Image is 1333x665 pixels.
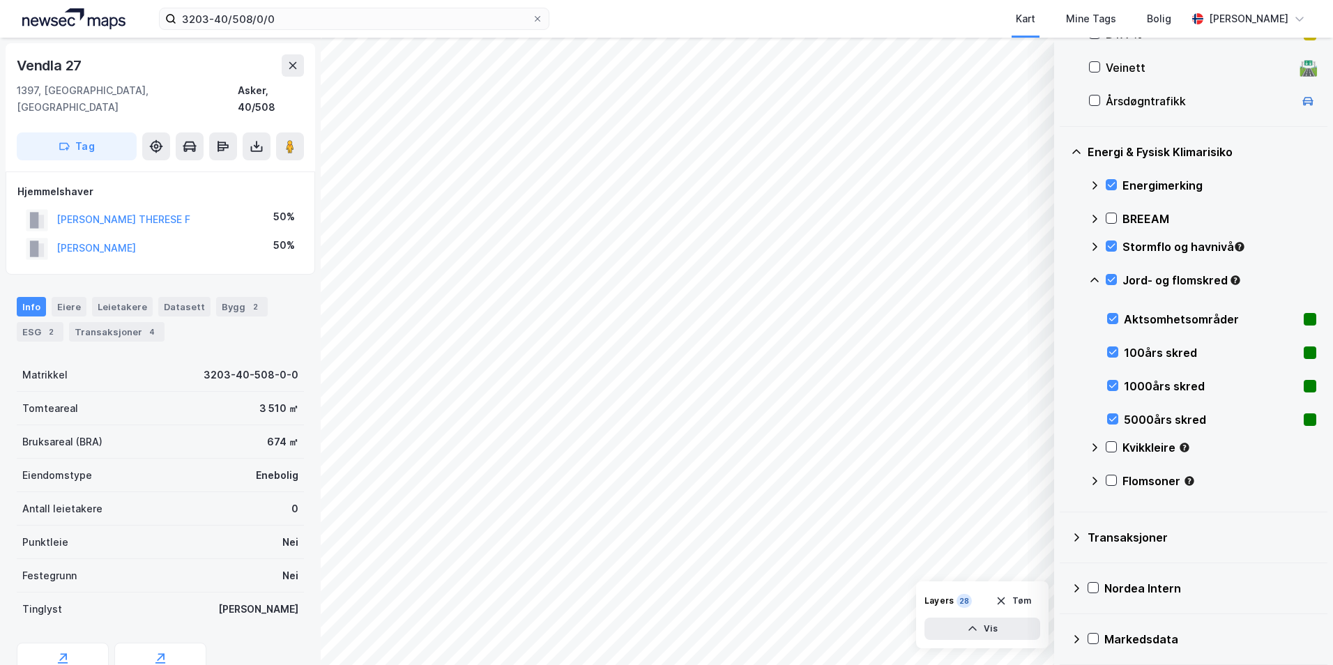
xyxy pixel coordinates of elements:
[17,132,137,160] button: Tag
[52,297,86,316] div: Eiere
[291,500,298,517] div: 0
[1106,93,1294,109] div: Årsdøgntrafikk
[44,325,58,339] div: 2
[273,237,295,254] div: 50%
[1122,177,1316,194] div: Energimerking
[1088,144,1316,160] div: Energi & Fysisk Klimarisiko
[1016,10,1035,27] div: Kart
[1122,272,1316,289] div: Jord- og flomskred
[256,467,298,484] div: Enebolig
[1104,631,1316,648] div: Markedsdata
[69,322,165,342] div: Transaksjoner
[17,183,303,200] div: Hjemmelshaver
[282,567,298,584] div: Nei
[22,367,68,383] div: Matrikkel
[273,208,295,225] div: 50%
[248,300,262,314] div: 2
[987,590,1040,612] button: Tøm
[1088,529,1316,546] div: Transaksjoner
[218,601,298,618] div: [PERSON_NAME]
[1104,580,1316,597] div: Nordea Intern
[22,434,102,450] div: Bruksareal (BRA)
[1183,475,1196,487] div: Tooltip anchor
[267,434,298,450] div: 674 ㎡
[22,8,125,29] img: logo.a4113a55bc3d86da70a041830d287a7e.svg
[1124,344,1298,361] div: 100års skred
[1178,441,1191,454] div: Tooltip anchor
[22,500,102,517] div: Antall leietakere
[1124,311,1298,328] div: Aktsomhetsområder
[282,534,298,551] div: Nei
[1106,59,1294,76] div: Veinett
[1066,10,1116,27] div: Mine Tags
[957,594,972,608] div: 28
[1122,238,1316,255] div: Stormflo og havnivå
[1147,10,1171,27] div: Bolig
[924,595,954,606] div: Layers
[145,325,159,339] div: 4
[1229,274,1242,286] div: Tooltip anchor
[259,400,298,417] div: 3 510 ㎡
[216,297,268,316] div: Bygg
[17,54,84,77] div: Vendla 27
[924,618,1040,640] button: Vis
[17,322,63,342] div: ESG
[1122,211,1316,227] div: BREEAM
[22,400,78,417] div: Tomteareal
[238,82,304,116] div: Asker, 40/508
[1124,378,1298,395] div: 1000års skred
[1299,59,1318,77] div: 🛣️
[92,297,153,316] div: Leietakere
[1209,10,1288,27] div: [PERSON_NAME]
[17,82,238,116] div: 1397, [GEOGRAPHIC_DATA], [GEOGRAPHIC_DATA]
[1122,439,1316,456] div: Kvikkleire
[22,601,62,618] div: Tinglyst
[1263,598,1333,665] iframe: Chat Widget
[22,467,92,484] div: Eiendomstype
[1122,473,1316,489] div: Flomsoner
[176,8,532,29] input: Søk på adresse, matrikkel, gårdeiere, leietakere eller personer
[204,367,298,383] div: 3203-40-508-0-0
[1124,411,1298,428] div: 5000års skred
[17,297,46,316] div: Info
[22,534,68,551] div: Punktleie
[22,567,77,584] div: Festegrunn
[158,297,211,316] div: Datasett
[1233,240,1246,253] div: Tooltip anchor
